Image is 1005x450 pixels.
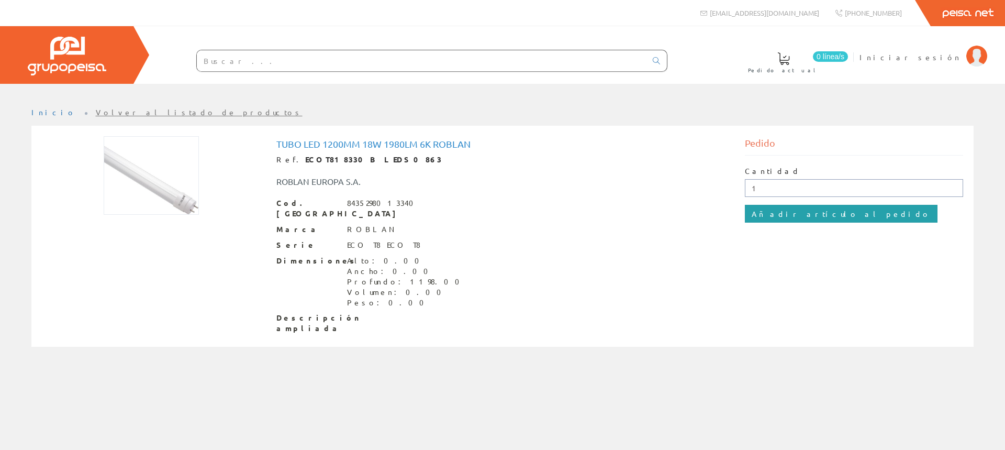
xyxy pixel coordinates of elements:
span: Dimensiones [276,256,339,266]
span: Iniciar sesión [859,52,961,62]
a: Iniciar sesión [859,43,987,53]
span: [EMAIL_ADDRESS][DOMAIN_NAME] [710,8,819,17]
span: Descripción ampliada [276,313,339,334]
span: Serie [276,240,339,250]
div: Volumen: 0.00 [347,287,466,298]
h1: Tubo led 1200mm 18w 1980lm 6k Roblan [276,139,729,149]
div: ROBLAN EUROPA S.A. [269,175,542,188]
div: Profundo: 1198.00 [347,277,466,287]
img: Foto artículo Tubo led 1200mm 18w 1980lm 6k Roblan (182.03883495146x150) [104,136,199,215]
div: Peso: 0.00 [347,298,466,308]
span: 0 línea/s [813,51,848,62]
div: ROBLAN [347,224,397,235]
a: Inicio [31,107,76,117]
label: Cantidad [745,166,800,177]
div: Ancho: 0.00 [347,266,466,277]
span: [PHONE_NUMBER] [845,8,902,17]
input: Añadir artículo al pedido [745,205,937,223]
span: Cod. [GEOGRAPHIC_DATA] [276,198,339,219]
a: Volver al listado de productos [96,107,303,117]
div: Pedido [745,136,964,156]
input: Buscar ... [197,50,646,71]
strong: ECOT818330B LEDS0863 [305,155,442,164]
div: Ref. [276,155,729,165]
div: 8435298013340 [347,198,420,208]
img: Grupo Peisa [28,37,106,75]
span: Pedido actual [748,65,819,75]
span: Marca [276,224,339,235]
div: ECO T8 ECO T8 [347,240,420,250]
div: Alto: 0.00 [347,256,466,266]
